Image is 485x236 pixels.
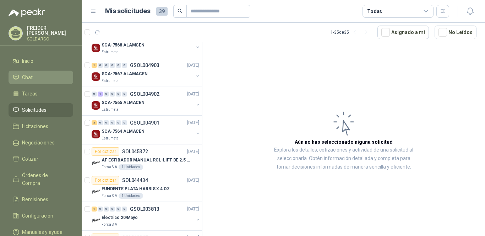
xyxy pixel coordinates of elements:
[22,122,48,130] span: Licitaciones
[187,91,199,98] p: [DATE]
[92,187,100,196] img: Company Logo
[116,207,121,212] div: 0
[92,216,100,225] img: Company Logo
[110,92,115,97] div: 0
[98,92,103,97] div: 1
[187,177,199,184] p: [DATE]
[178,9,182,13] span: search
[92,130,100,138] img: Company Logo
[102,128,145,135] p: SCA-7564 ALMACEN
[130,120,159,125] p: GSOL004901
[104,92,109,97] div: 0
[110,207,115,212] div: 0
[119,193,143,199] div: 1 Unidades
[9,87,73,100] a: Tareas
[104,120,109,125] div: 0
[122,92,127,97] div: 0
[92,92,97,97] div: 0
[119,164,143,170] div: 1 Unidades
[92,72,100,81] img: Company Logo
[92,63,97,68] div: 1
[102,164,117,170] p: Forsa S.A
[98,207,103,212] div: 0
[22,139,55,147] span: Negociaciones
[22,228,62,236] span: Manuales y ayuda
[331,27,372,38] div: 1 - 35 de 35
[102,71,148,77] p: SCA-7567 ALAMACEN
[130,63,159,68] p: GSOL004903
[22,73,33,81] span: Chat
[22,155,38,163] span: Cotizar
[92,147,119,156] div: Por cotizar
[9,136,73,149] a: Negociaciones
[104,63,109,68] div: 0
[367,7,382,15] div: Todas
[105,6,151,16] h1: Mis solicitudes
[116,120,121,125] div: 0
[92,207,97,212] div: 1
[110,120,115,125] div: 0
[102,193,117,199] p: Forsa S.A
[22,196,48,203] span: Remisiones
[122,120,127,125] div: 0
[102,214,138,221] p: Electrico 20/Mayo
[92,120,97,125] div: 3
[187,148,199,155] p: [DATE]
[102,42,145,49] p: SCA-7568 ALAMCEN
[187,62,199,69] p: [DATE]
[98,63,103,68] div: 0
[92,90,201,112] a: 0 1 0 0 0 0 GSOL004902[DATE] Company LogoSCA-7565 ALMACENEstrumetal
[102,222,117,227] p: Forsa S.A
[22,171,66,187] span: Órdenes de Compra
[92,205,201,227] a: 1 0 0 0 0 0 GSOL003813[DATE] Company LogoElectrico 20/MayoForsa S.A
[82,173,202,202] a: Por cotizarSOL044434[DATE] Company LogoFUNDENTE PLATA HARRIS X 4 OZForsa S.A1 Unidades
[187,120,199,126] p: [DATE]
[122,207,127,212] div: 0
[92,176,119,185] div: Por cotizar
[27,26,73,35] p: FREIDER [PERSON_NAME]
[9,193,73,206] a: Remisiones
[156,7,168,16] span: 39
[92,44,100,52] img: Company Logo
[9,9,45,17] img: Logo peakr
[9,169,73,190] a: Órdenes de Compra
[435,26,476,39] button: No Leídos
[9,209,73,223] a: Configuración
[122,178,148,183] p: SOL044434
[9,54,73,68] a: Inicio
[102,186,170,192] p: FUNDENTE PLATA HARRIS X 4 OZ
[82,144,202,173] a: Por cotizarSOL045372[DATE] Company LogoAF ESTIBADOR MANUAL ROL-LIFT DE 2.5 TONForsa S.A1 Unidades
[102,157,190,164] p: AF ESTIBADOR MANUAL ROL-LIFT DE 2.5 TON
[377,26,429,39] button: Asignado a mi
[9,71,73,84] a: Chat
[98,120,103,125] div: 0
[92,32,201,55] a: 4 1 0 0 0 0 GSOL004904[DATE] Company LogoSCA-7568 ALAMCENEstrumetal
[22,57,33,65] span: Inicio
[92,101,100,110] img: Company Logo
[22,90,38,98] span: Tareas
[130,92,159,97] p: GSOL004902
[22,106,47,114] span: Solicitudes
[22,212,53,220] span: Configuración
[92,61,201,84] a: 1 0 0 0 0 0 GSOL004903[DATE] Company LogoSCA-7567 ALAMACENEstrumetal
[9,120,73,133] a: Licitaciones
[92,119,201,141] a: 3 0 0 0 0 0 GSOL004901[DATE] Company LogoSCA-7564 ALMACENEstrumetal
[122,149,148,154] p: SOL045372
[102,49,120,55] p: Estrumetal
[110,63,115,68] div: 0
[9,103,73,117] a: Solicitudes
[102,107,120,112] p: Estrumetal
[102,136,120,141] p: Estrumetal
[295,138,393,146] h3: Aún no has seleccionado niguna solicitud
[116,63,121,68] div: 0
[273,146,414,171] p: Explora los detalles, cotizaciones y actividad de una solicitud al seleccionarla. Obtén informaci...
[116,92,121,97] div: 0
[104,207,109,212] div: 0
[187,206,199,213] p: [DATE]
[102,78,120,84] p: Estrumetal
[122,63,127,68] div: 0
[130,207,159,212] p: GSOL003813
[102,99,145,106] p: SCA-7565 ALMACEN
[9,152,73,166] a: Cotizar
[92,159,100,167] img: Company Logo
